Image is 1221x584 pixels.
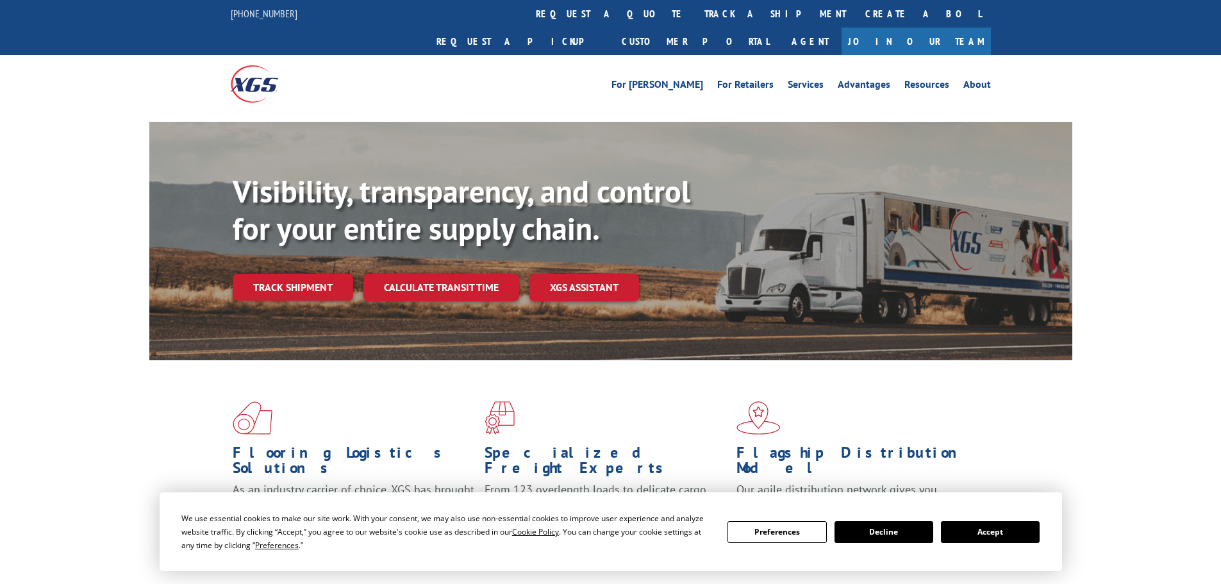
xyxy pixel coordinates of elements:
[717,79,774,94] a: For Retailers
[736,401,781,435] img: xgs-icon-flagship-distribution-model-red
[233,445,475,482] h1: Flooring Logistics Solutions
[160,492,1062,571] div: Cookie Consent Prompt
[611,79,703,94] a: For [PERSON_NAME]
[727,521,826,543] button: Preferences
[779,28,842,55] a: Agent
[736,445,979,482] h1: Flagship Distribution Model
[255,540,299,551] span: Preferences
[612,28,779,55] a: Customer Portal
[788,79,824,94] a: Services
[941,521,1040,543] button: Accept
[904,79,949,94] a: Resources
[363,274,519,301] a: Calculate transit time
[485,401,515,435] img: xgs-icon-focused-on-flooring-red
[512,526,559,537] span: Cookie Policy
[736,482,972,512] span: Our agile distribution network gives you nationwide inventory management on demand.
[838,79,890,94] a: Advantages
[233,401,272,435] img: xgs-icon-total-supply-chain-intelligence-red
[233,274,353,301] a: Track shipment
[529,274,639,301] a: XGS ASSISTANT
[485,445,727,482] h1: Specialized Freight Experts
[233,171,690,248] b: Visibility, transparency, and control for your entire supply chain.
[181,512,712,552] div: We use essential cookies to make our site work. With your consent, we may also use non-essential ...
[233,482,474,528] span: As an industry carrier of choice, XGS has brought innovation and dedication to flooring logistics...
[427,28,612,55] a: Request a pickup
[963,79,991,94] a: About
[842,28,991,55] a: Join Our Team
[231,7,297,20] a: [PHONE_NUMBER]
[485,482,727,539] p: From 123 overlength loads to delicate cargo, our experienced staff knows the best way to move you...
[835,521,933,543] button: Decline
